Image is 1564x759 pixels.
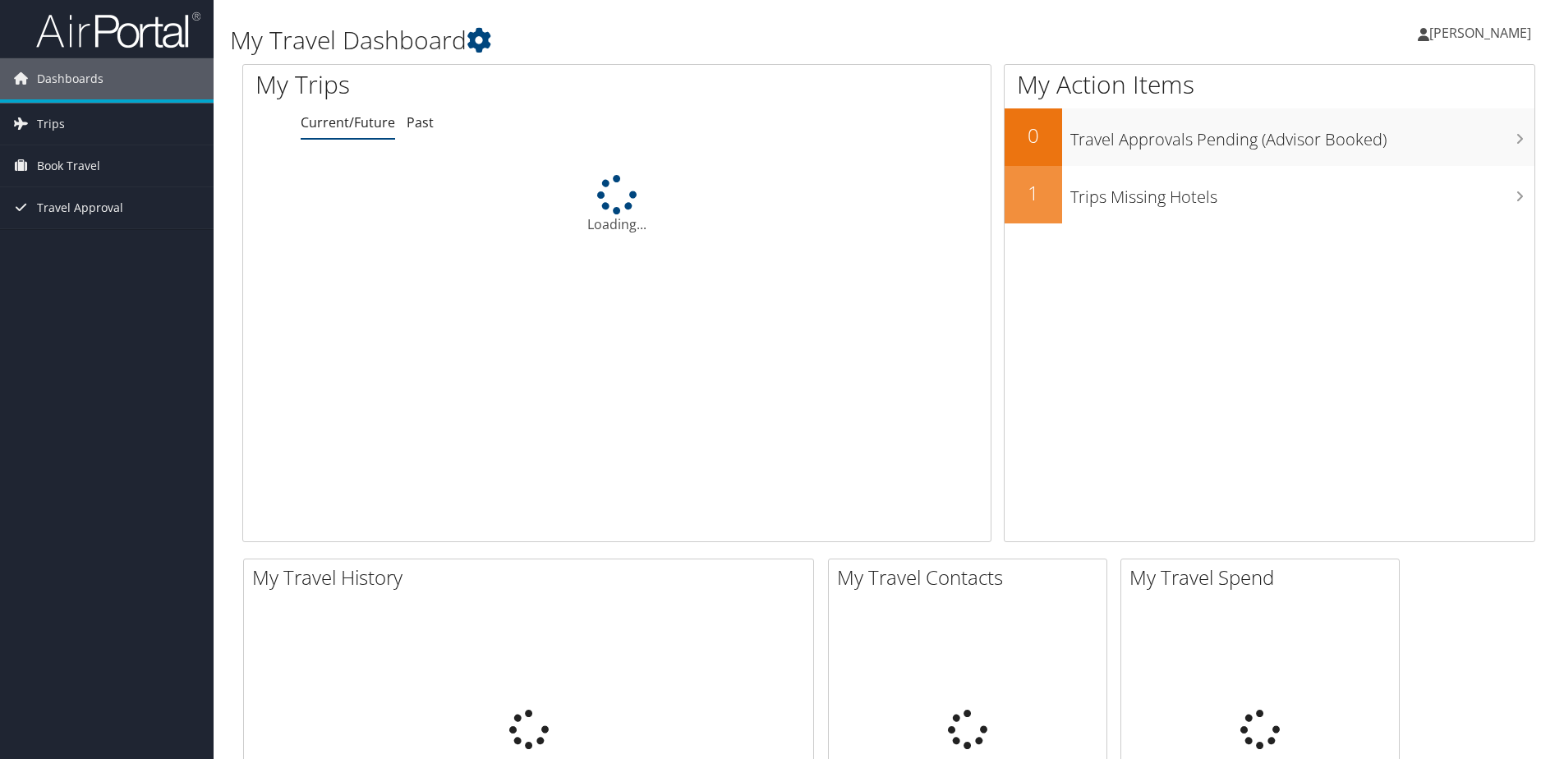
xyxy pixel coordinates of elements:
[1005,122,1062,149] h2: 0
[230,23,1108,57] h1: My Travel Dashboard
[36,11,200,49] img: airportal-logo.png
[1070,177,1534,209] h3: Trips Missing Hotels
[1005,166,1534,223] a: 1Trips Missing Hotels
[255,67,667,102] h1: My Trips
[1429,24,1531,42] span: [PERSON_NAME]
[1005,108,1534,166] a: 0Travel Approvals Pending (Advisor Booked)
[837,563,1106,591] h2: My Travel Contacts
[37,58,103,99] span: Dashboards
[1070,120,1534,151] h3: Travel Approvals Pending (Advisor Booked)
[37,103,65,145] span: Trips
[37,187,123,228] span: Travel Approval
[301,113,395,131] a: Current/Future
[407,113,434,131] a: Past
[37,145,100,186] span: Book Travel
[1005,67,1534,102] h1: My Action Items
[1418,8,1548,57] a: [PERSON_NAME]
[1129,563,1399,591] h2: My Travel Spend
[1005,179,1062,207] h2: 1
[252,563,813,591] h2: My Travel History
[243,175,991,234] div: Loading...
